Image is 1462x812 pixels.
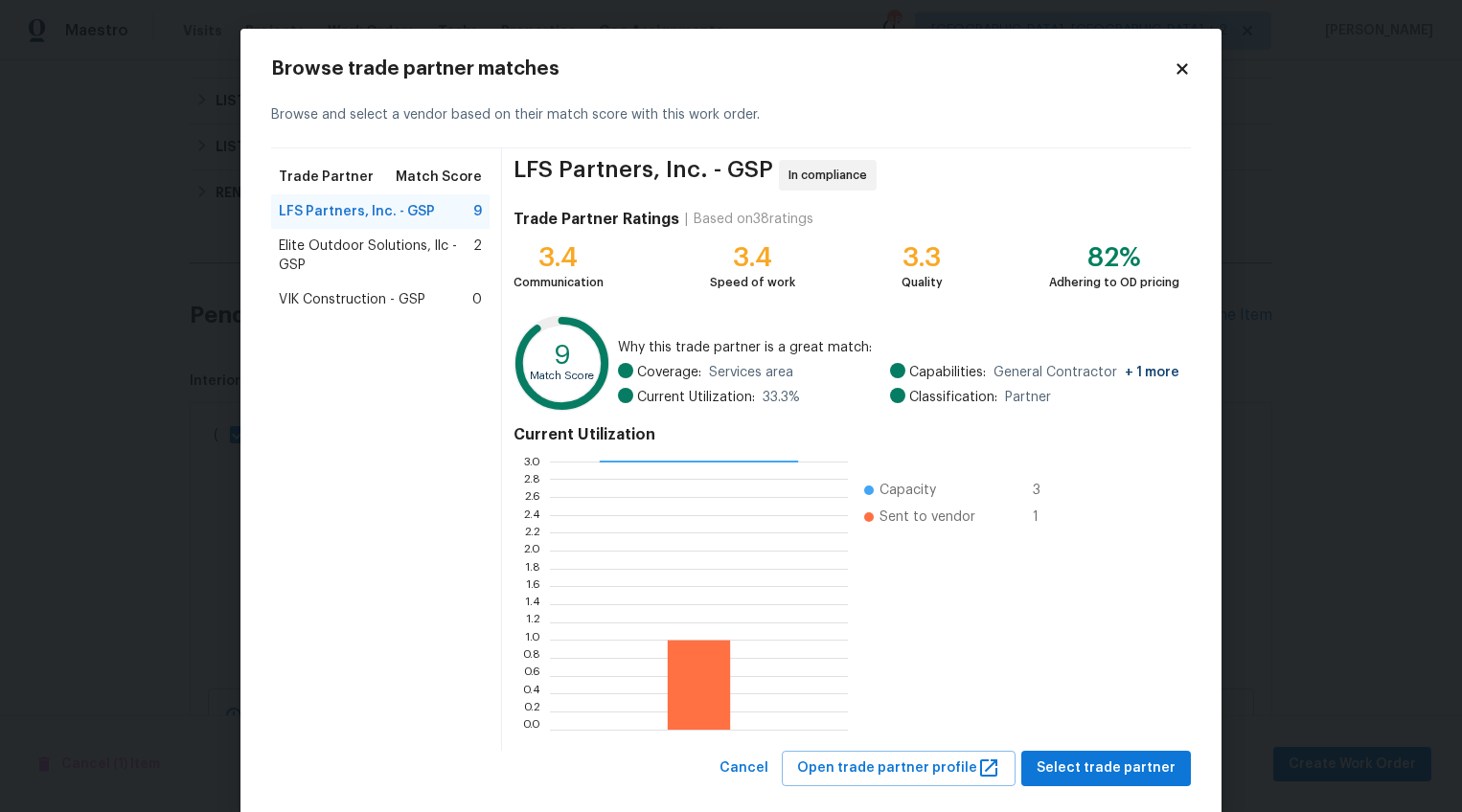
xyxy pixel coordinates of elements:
[524,491,540,503] text: 2.6
[1037,756,1176,780] span: Select trade partner
[279,237,473,275] span: Elite Outdoor Solutions, llc - GSP
[1033,481,1063,500] span: 3
[522,688,540,699] text: 0.4
[909,388,997,407] span: Classification:
[523,670,540,682] text: 0.6
[525,598,540,610] text: 1.4
[472,290,482,309] span: 0
[694,210,813,229] div: Based on 38 ratings
[523,509,540,521] text: 2.4
[994,363,1179,382] span: General Contractor
[679,210,694,229] div: |
[524,527,540,538] text: 2.2
[525,634,540,645] text: 1.0
[279,202,435,221] span: LFS Partners, Inc. - GSP
[279,168,374,187] span: Trade Partner
[514,425,1179,444] h4: Current Utilization
[514,210,679,229] h4: Trade Partner Ratings
[720,756,768,780] span: Cancel
[279,290,425,309] span: VIK Construction - GSP
[1033,507,1063,527] span: 1
[902,248,943,267] div: 3.3
[526,580,540,592] text: 1.6
[1125,366,1179,379] span: + 1 more
[909,363,986,382] span: Capabilities:
[473,237,482,275] span: 2
[710,273,795,292] div: Speed of work
[271,59,1174,79] h2: Browse trade partner matches
[514,248,604,267] div: 3.4
[514,160,773,191] span: LFS Partners, Inc. - GSP
[525,563,540,575] text: 1.8
[709,363,793,382] span: Services area
[523,456,540,467] text: 3.0
[788,166,875,185] span: In compliance
[1049,248,1179,267] div: 82%
[637,388,755,407] span: Current Utilization:
[879,481,936,500] span: Capacity
[530,371,594,381] text: Match Score
[710,248,795,267] div: 3.4
[514,273,604,292] div: Communication
[396,168,482,187] span: Match Score
[523,706,540,717] text: 0.2
[797,756,1000,780] span: Open trade partner profile
[1049,273,1179,292] div: Adhering to OD pricing
[763,388,800,407] span: 33.3 %
[618,338,1179,357] span: Why this trade partner is a great match:
[523,473,540,485] text: 2.8
[637,363,701,382] span: Coverage:
[1021,751,1191,786] button: Select trade partner
[712,751,776,786] button: Cancel
[902,273,943,292] div: Quality
[526,617,540,628] text: 1.2
[782,751,1016,786] button: Open trade partner profile
[522,724,540,735] text: 0.0
[523,545,540,556] text: 2.0
[271,82,1191,148] div: Browse and select a vendor based on their match score with this work order.
[554,342,571,369] text: 9
[522,652,540,664] text: 0.8
[879,507,975,527] span: Sent to vendor
[1005,388,1051,407] span: Partner
[473,202,482,221] span: 9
